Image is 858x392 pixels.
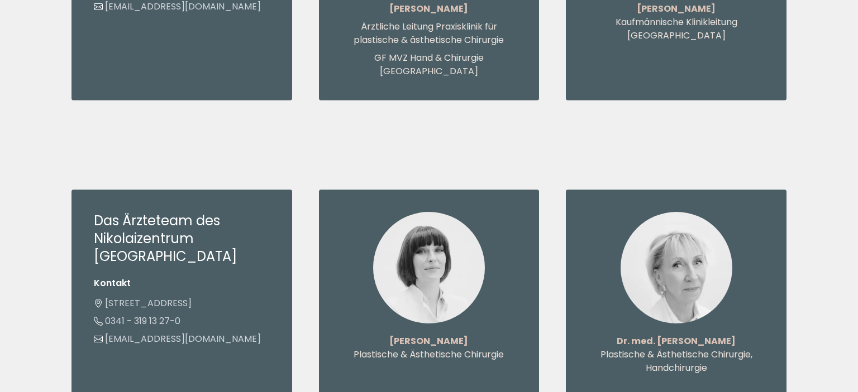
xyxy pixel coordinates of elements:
img: Dr. med. Christiane Köpcke - Plastische & Ästhetische Chirurgie, Handchirurgie [621,212,732,323]
a: 0341 - 319 13 27-0 [94,314,180,327]
p: Plastische & Ästhetische Chirurgie, Handchirurgie [588,348,764,375]
strong: [PERSON_NAME] [389,2,468,15]
p: Kaufmännische Klinikleitung [GEOGRAPHIC_DATA] [588,16,764,42]
a: [EMAIL_ADDRESS][DOMAIN_NAME] [94,332,261,345]
strong: Dr. med. [PERSON_NAME] [617,335,736,347]
p: [PERSON_NAME] [341,335,517,348]
a: [STREET_ADDRESS] [94,297,192,309]
p: Plastische & Ästhetische Chirurgie [341,348,517,361]
img: Olena Urbach - Plastische & Ästhetische Chirurgie [373,212,485,323]
strong: [PERSON_NAME] [637,2,716,15]
p: GF MVZ Hand & Chirurgie [GEOGRAPHIC_DATA] [341,51,517,78]
h3: Das Ärzteteam des Nikolaizentrum [GEOGRAPHIC_DATA] [94,212,270,265]
p: Ärztliche Leitung Praxisklinik für plastische & ästhetische Chirurgie [341,20,517,47]
li: Kontakt [94,277,270,290]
